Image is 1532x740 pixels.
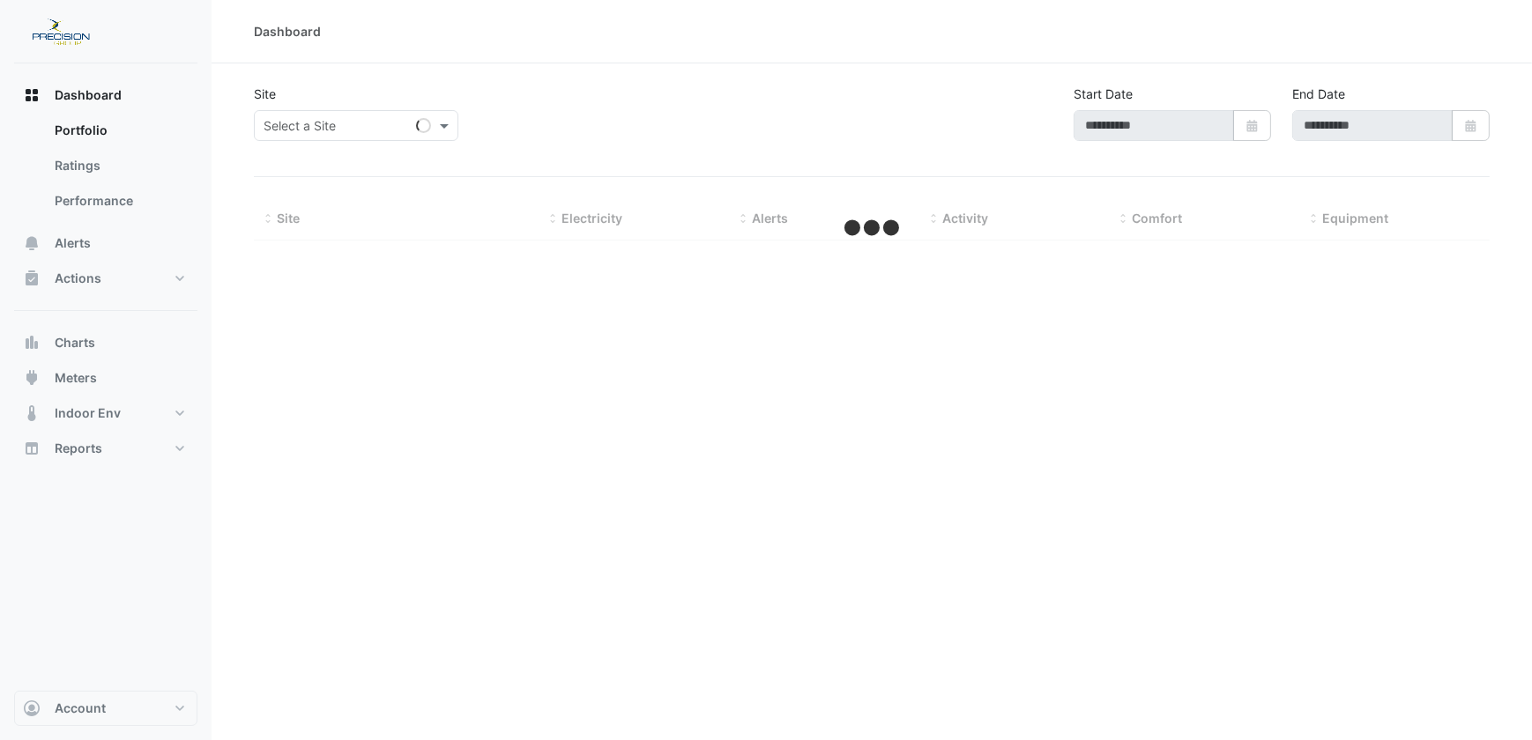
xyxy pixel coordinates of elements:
button: Charts [14,325,197,360]
app-icon: Dashboard [23,86,41,104]
span: Activity [942,211,988,226]
a: Performance [41,183,197,218]
span: Site [277,211,300,226]
button: Actions [14,261,197,296]
a: Ratings [41,148,197,183]
span: Alerts [752,211,788,226]
app-icon: Charts [23,334,41,351]
app-icon: Indoor Env [23,404,41,422]
button: Reports [14,431,197,466]
span: Alerts [55,234,91,252]
span: Meters [55,369,97,387]
app-icon: Meters [23,369,41,387]
span: Comfort [1133,211,1183,226]
span: Charts [55,334,95,351]
img: Company Logo [21,14,100,49]
label: Site [254,85,276,103]
span: Dashboard [55,86,122,104]
app-icon: Reports [23,440,41,457]
button: Account [14,691,197,726]
button: Indoor Env [14,396,197,431]
span: Equipment [1322,211,1388,226]
button: Alerts [14,226,197,261]
span: Reports [55,440,102,457]
label: Start Date [1074,85,1133,103]
div: Dashboard [254,22,321,41]
app-icon: Actions [23,270,41,287]
label: End Date [1292,85,1345,103]
span: Electricity [562,211,623,226]
div: Dashboard [14,113,197,226]
app-icon: Alerts [23,234,41,252]
span: Account [55,699,106,717]
span: Indoor Env [55,404,121,422]
a: Portfolio [41,113,197,148]
button: Meters [14,360,197,396]
button: Dashboard [14,78,197,113]
span: Actions [55,270,101,287]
